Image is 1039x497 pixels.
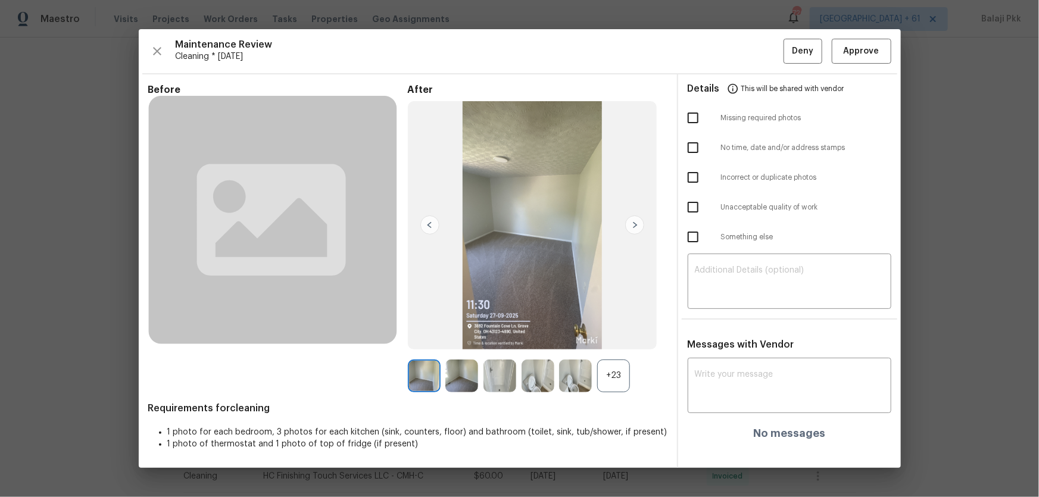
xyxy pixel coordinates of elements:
span: Incorrect or duplicate photos [721,173,891,183]
span: Before [148,84,408,96]
span: Cleaning * [DATE] [176,51,784,62]
span: Messages with Vendor [688,340,794,349]
span: Requirements for cleaning [148,402,667,414]
span: Unacceptable quality of work [721,202,891,212]
span: Maintenance Review [176,39,784,51]
span: No time, date and/or address stamps [721,143,891,153]
span: Missing required photos [721,113,891,123]
div: Incorrect or duplicate photos [678,162,901,192]
span: Details [688,74,720,103]
span: Something else [721,232,891,242]
div: +23 [597,360,630,392]
img: right-chevron-button-url [625,215,644,235]
div: Something else [678,222,901,252]
button: Deny [784,39,822,64]
h4: No messages [753,427,825,439]
span: This will be shared with vendor [741,74,844,103]
li: 1 photo of thermostat and 1 photo of top of fridge (if present) [167,438,667,450]
span: After [408,84,667,96]
button: Approve [832,39,891,64]
div: Missing required photos [678,103,901,133]
span: Approve [844,44,879,59]
li: 1 photo for each bedroom, 3 photos for each kitchen (sink, counters, floor) and bathroom (toilet,... [167,426,667,438]
div: Unacceptable quality of work [678,192,901,222]
span: Deny [792,44,813,59]
img: left-chevron-button-url [420,215,439,235]
div: No time, date and/or address stamps [678,133,901,162]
